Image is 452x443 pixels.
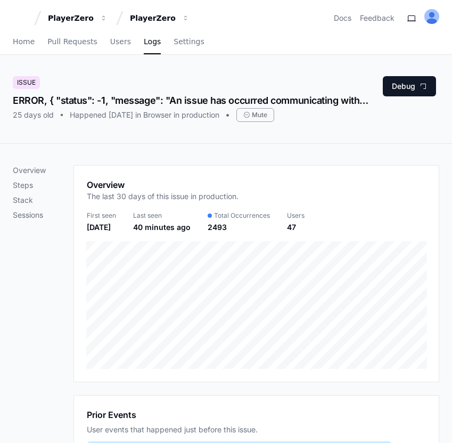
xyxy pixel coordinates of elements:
[47,38,97,45] span: Pull Requests
[87,424,426,435] div: User events that happened just before this issue.
[13,38,35,45] span: Home
[130,13,176,23] div: PlayerZero
[13,195,73,206] p: Stack
[13,210,73,220] p: Sessions
[236,108,274,122] div: Mute
[133,211,191,220] div: Last seen
[110,30,131,54] a: Users
[87,222,116,233] div: [DATE]
[87,178,426,208] app-pz-page-link-header: Overview
[13,165,73,176] p: Overview
[126,9,194,28] button: PlayerZero
[87,211,116,220] div: First seen
[13,30,35,54] a: Home
[287,211,305,220] div: Users
[48,13,94,23] div: PlayerZero
[110,38,131,45] span: Users
[87,191,239,202] p: The last 30 days of this issue in production.
[13,76,40,89] div: Issue
[70,110,219,120] div: Happened [DATE] in Browser in production
[334,13,351,23] a: Docs
[144,30,161,54] a: Logs
[287,222,305,233] div: 47
[44,9,112,28] button: PlayerZero
[13,110,54,120] div: 25 days old
[47,30,97,54] a: Pull Requests
[208,222,270,233] div: 2493
[174,38,204,45] span: Settings
[214,211,270,220] span: Total Occurrences
[87,408,136,421] h1: Prior Events
[360,13,395,23] button: Feedback
[13,93,371,108] div: ERROR, { "status": -1, "message": "An issue has occurred communicating with the server." }
[418,408,447,437] iframe: Open customer support
[383,76,436,96] button: Debug
[87,178,239,191] h1: Overview
[424,9,439,24] img: ALV-UjVcatvuIE3Ry8vbS9jTwWSCDSui9a-KCMAzof9oLoUoPIJpWA8kMXHdAIcIkQmvFwXZGxSVbioKmBNr7v50-UrkRVwdj...
[144,38,161,45] span: Logs
[133,222,191,233] div: 40 minutes ago
[174,30,204,54] a: Settings
[13,180,73,191] p: Steps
